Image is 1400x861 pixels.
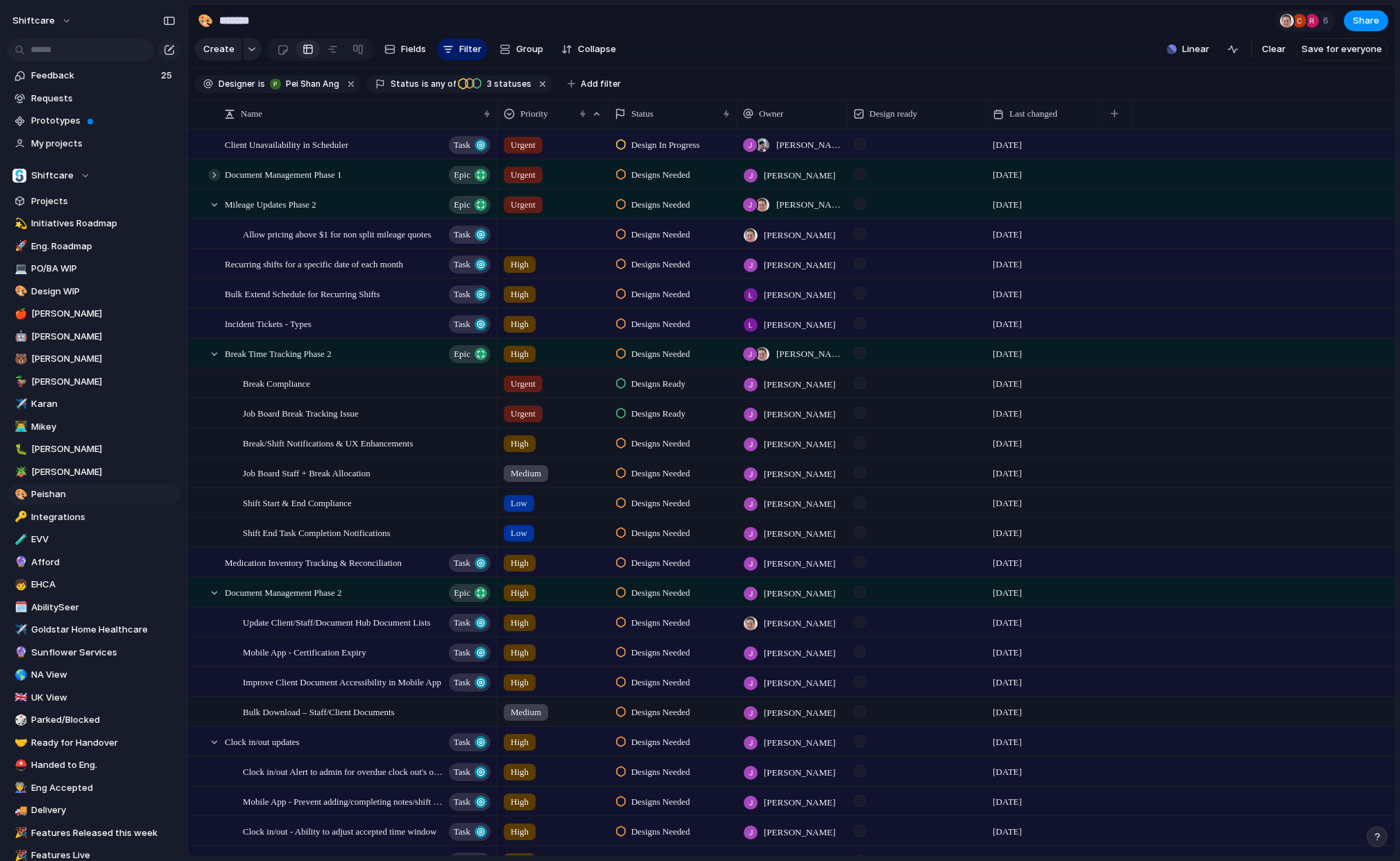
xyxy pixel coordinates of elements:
[7,439,180,460] div: 🐛[PERSON_NAME]
[7,800,180,821] a: 🚚Delivery
[993,347,1022,361] span: [DATE]
[764,408,835,421] span: [PERSON_NAME]
[15,283,24,299] div: 🎨
[15,689,24,705] div: 🇬🇧
[511,347,529,361] span: High
[449,793,490,811] button: Task
[449,136,490,154] button: Task
[1353,14,1379,28] span: Share
[7,371,180,392] a: 🦆[PERSON_NAME]
[7,417,180,437] a: 👨‍💻Mikey
[7,281,180,302] div: 🎨Design WIP
[459,42,481,56] span: Filter
[15,464,24,480] div: 🪴
[31,169,74,183] span: Shiftcare
[7,529,180,550] a: 🧪EVV
[243,226,432,242] span: Allow pricing above $1 for non split mileage quotes
[194,10,216,32] button: 🎨
[7,394,180,415] div: ✈️Karan
[198,11,213,30] div: 🎨
[31,758,176,772] span: Handed to Eng.
[993,317,1022,331] span: [DATE]
[449,763,490,781] button: Task
[7,165,180,186] button: Shiftcare
[31,487,176,501] span: Peishan
[511,467,541,480] span: Medium
[12,623,26,637] button: ✈️
[511,138,536,152] span: Urgent
[12,668,26,682] button: 🌎
[31,668,176,682] span: NA View
[7,303,180,324] a: 🍎[PERSON_NAME]
[7,574,180,595] div: 🧒EHCA
[15,238,24,254] div: 🚀
[764,467,835,481] span: [PERSON_NAME]
[776,347,842,361] span: [PERSON_NAME] , [PERSON_NAME]
[225,285,380,301] span: Bulk Extend Schedule for Recurring Shifts
[7,236,180,257] a: 🚀Eng. Roadmap
[12,713,26,727] button: 🎲
[422,78,429,90] span: is
[511,198,536,212] span: Urgent
[12,646,26,660] button: 🔮
[15,825,24,841] div: 🎉
[31,736,176,750] span: Ready for Handover
[449,226,490,244] button: Task
[6,10,79,32] button: shiftcare
[578,42,616,56] span: Collapse
[7,823,180,844] a: 🎉Features Released this week
[454,315,470,334] span: Task
[12,465,26,479] button: 🪴
[15,261,24,277] div: 💻
[454,733,470,752] span: Task
[559,74,629,94] button: Add filter
[7,710,180,730] a: 🎲Parked/Blocked
[31,713,176,727] span: Parked/Blocked
[437,38,487,60] button: Filter
[776,138,842,152] span: [PERSON_NAME] , [PERSON_NAME]
[7,484,180,505] div: 🎨Peishan
[31,285,176,299] span: Design WIP
[12,487,26,501] button: 🎨
[993,258,1022,271] span: [DATE]
[12,601,26,615] button: 🗓️
[7,349,180,369] a: 🐻[PERSON_NAME]
[511,258,529,271] span: High
[454,553,470,573] span: Task
[454,792,470,812] span: Task
[429,78,456,90] span: any of
[511,287,529,301] span: High
[31,803,176,817] span: Delivery
[12,14,55,28] span: shiftcare
[7,778,180,799] div: 👨‍🏭Eng Accepted
[31,375,176,389] span: [PERSON_NAME]
[15,532,24,548] div: 🧪
[511,168,536,182] span: Urgent
[15,374,24,390] div: 🦆
[419,76,459,92] button: isany of
[511,317,529,331] span: High
[7,191,180,212] a: Projects
[511,437,529,451] span: High
[631,437,690,451] span: Designs Needed
[993,287,1022,301] span: [DATE]
[631,496,690,510] span: Designs Needed
[483,78,531,90] span: statuses
[225,256,403,271] span: Recurring shifts for a specific date of each month
[7,507,180,528] div: 🔑Integrations
[993,496,1022,510] span: [DATE]
[219,78,255,90] span: Designer
[631,467,690,480] span: Designs Needed
[454,613,470,633] span: Task
[12,307,26,321] button: 🍎
[764,228,835,242] span: [PERSON_NAME]
[7,258,180,279] a: 💻PO/BA WIP
[7,597,180,618] a: 🗓️AbilitySeer
[516,42,543,56] span: Group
